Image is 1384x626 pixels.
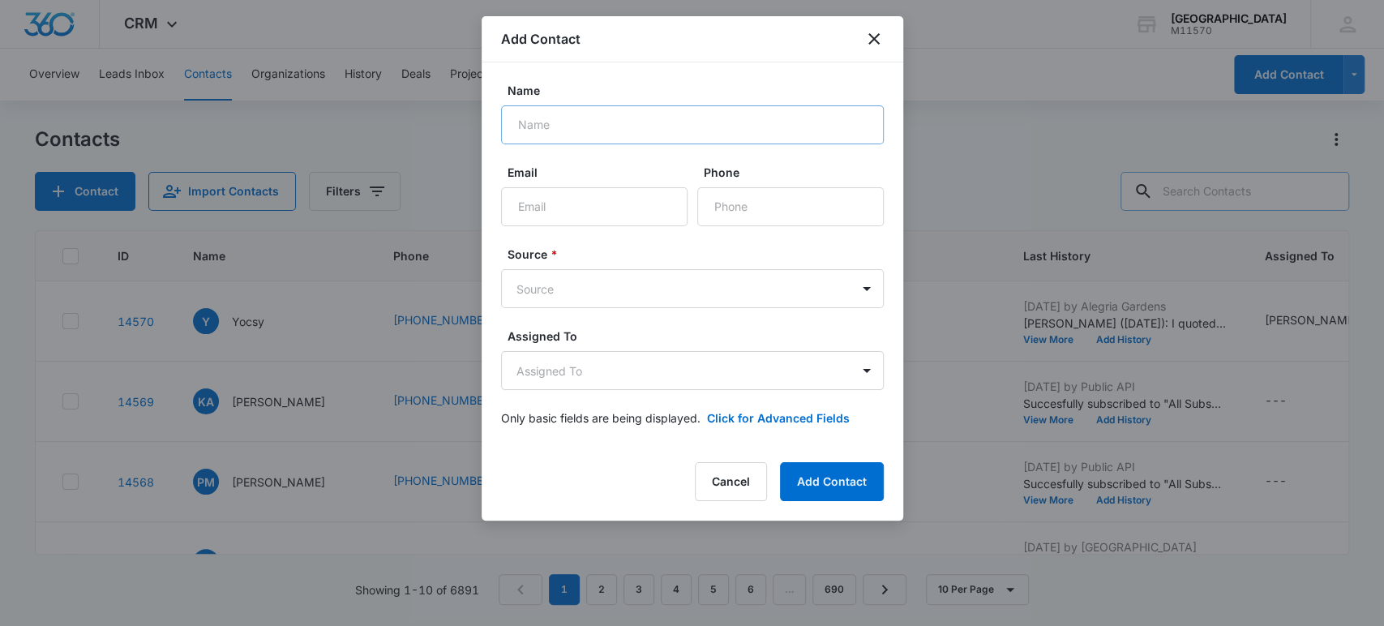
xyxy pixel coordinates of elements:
[501,187,688,226] input: Email
[704,164,890,181] label: Phone
[501,29,581,49] h1: Add Contact
[707,409,850,427] button: Click for Advanced Fields
[508,82,890,99] label: Name
[501,409,701,427] p: Only basic fields are being displayed.
[508,328,890,345] label: Assigned To
[508,246,890,263] label: Source
[501,105,884,144] input: Name
[508,164,694,181] label: Email
[864,29,884,49] button: close
[697,187,884,226] input: Phone
[780,462,884,501] button: Add Contact
[695,462,767,501] button: Cancel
